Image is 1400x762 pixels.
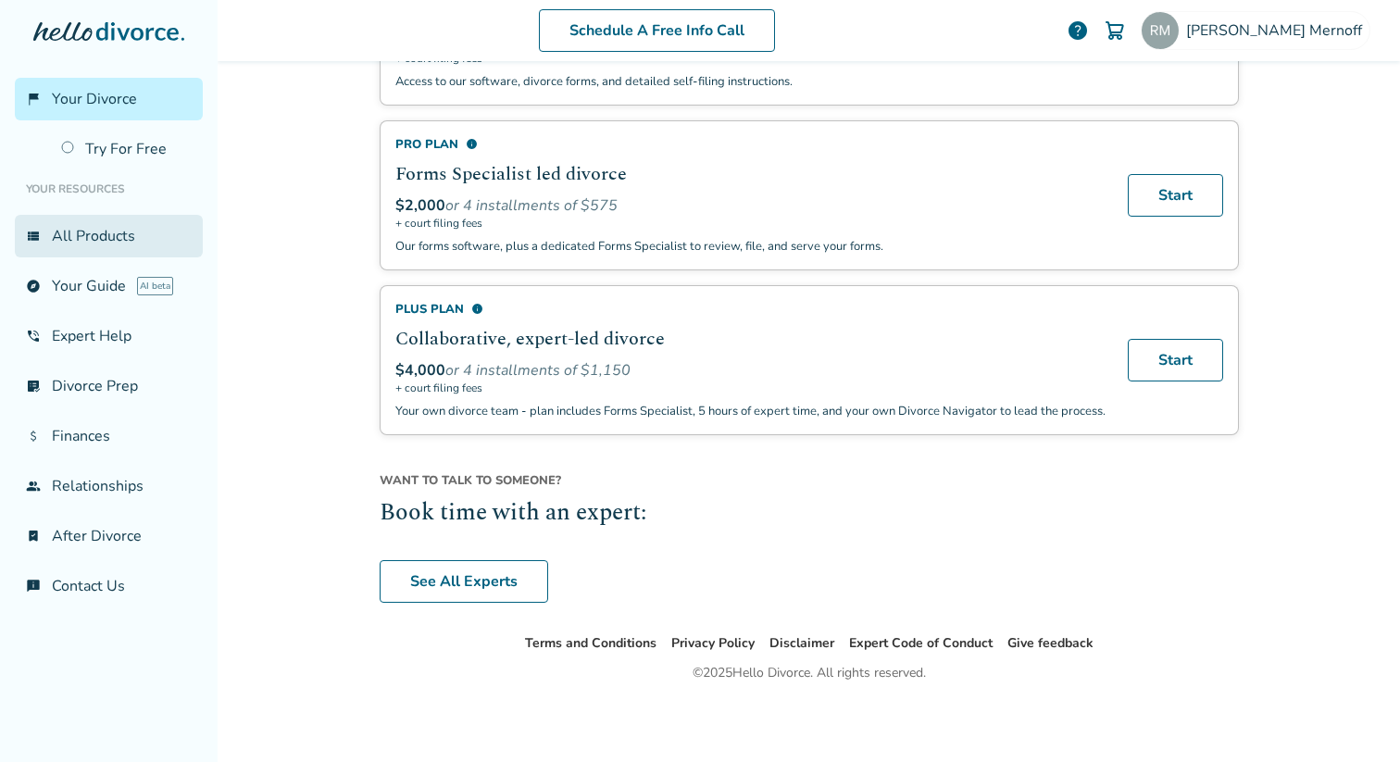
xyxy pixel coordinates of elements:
[671,634,755,652] a: Privacy Policy
[15,315,203,357] a: phone_in_talkExpert Help
[395,216,1106,231] span: + court filing fees
[15,170,203,207] li: Your Resources
[395,301,1106,318] div: Plus Plan
[50,128,203,170] a: Try For Free
[395,136,1106,153] div: Pro Plan
[395,160,1106,188] h2: Forms Specialist led divorce
[52,89,137,109] span: Your Divorce
[380,560,548,603] a: See All Experts
[1104,19,1126,42] img: Cart
[26,479,41,493] span: group
[1186,20,1369,41] span: [PERSON_NAME] Mernoff
[15,565,203,607] a: chat_infoContact Us
[395,403,1106,419] p: Your own divorce team - plan includes Forms Specialist, 5 hours of expert time, and your own Divo...
[395,325,1106,353] h2: Collaborative, expert-led divorce
[15,78,203,120] a: flag_2Your Divorce
[380,496,1239,531] h2: Book time with an expert:
[380,472,1239,489] span: Want to talk to someone?
[395,195,1106,216] div: or 4 installments of $575
[15,265,203,307] a: exploreYour GuideAI beta
[26,329,41,344] span: phone_in_talk
[26,279,41,294] span: explore
[137,277,173,295] span: AI beta
[1128,339,1223,381] a: Start
[26,429,41,443] span: attach_money
[471,303,483,315] span: info
[26,579,41,593] span: chat_info
[26,379,41,393] span: list_alt_check
[15,515,203,557] a: bookmark_checkAfter Divorce
[395,73,1106,90] p: Access to our software, divorce forms, and detailed self-filing instructions.
[539,9,775,52] a: Schedule A Free Info Call
[26,92,41,106] span: flag_2
[525,634,656,652] a: Terms and Conditions
[395,360,1106,381] div: or 4 installments of $1,150
[849,634,993,652] a: Expert Code of Conduct
[26,529,41,543] span: bookmark_check
[395,238,1106,255] p: Our forms software, plus a dedicated Forms Specialist to review, file, and serve your forms.
[15,365,203,407] a: list_alt_checkDivorce Prep
[1307,673,1400,762] iframe: Chat Widget
[1142,12,1179,49] img: shashank0shashank@gmail.com
[466,138,478,150] span: info
[15,415,203,457] a: attach_moneyFinances
[15,465,203,507] a: groupRelationships
[26,229,41,244] span: view_list
[693,662,926,684] div: © 2025 Hello Divorce. All rights reserved.
[395,195,445,216] span: $2,000
[395,360,445,381] span: $4,000
[1007,632,1094,655] li: Give feedback
[769,632,834,655] li: Disclaimer
[395,381,1106,395] span: + court filing fees
[1067,19,1089,42] a: help
[15,215,203,257] a: view_listAll Products
[1128,174,1223,217] a: Start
